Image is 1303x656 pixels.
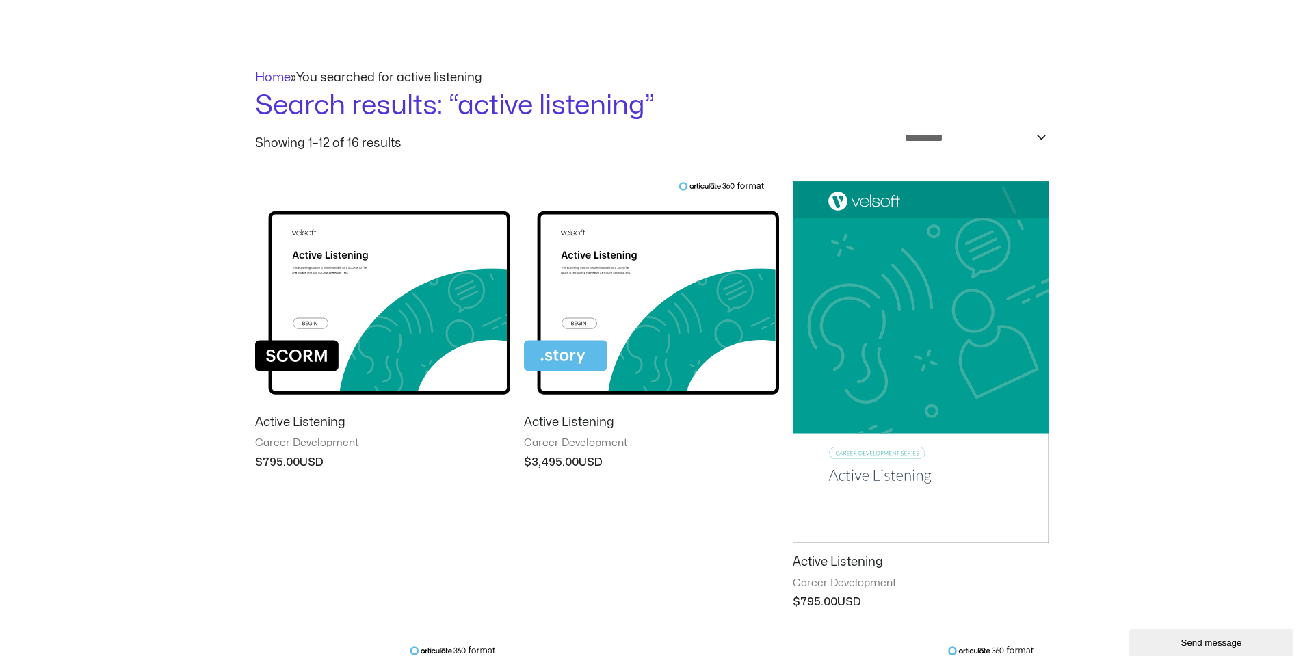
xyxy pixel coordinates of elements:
[896,125,1049,150] select: Shop order
[793,577,1048,590] span: Career Development
[524,415,779,430] h2: Active Listening
[524,457,579,468] bdi: 3,495.00
[524,457,531,468] span: $
[255,457,263,468] span: $
[524,415,779,436] a: Active Listening
[255,87,1049,125] h1: Search results: “active listening”
[255,72,482,83] span: »
[255,457,300,468] bdi: 795.00
[793,596,800,607] span: $
[1129,626,1296,656] iframe: chat widget
[255,436,510,450] span: Career Development
[793,596,837,607] bdi: 795.00
[793,554,1048,576] a: Active Listening
[255,72,291,83] a: Home
[255,415,510,430] h2: Active Listening
[524,436,779,450] span: Career Development
[255,181,510,404] img: Active Listening
[793,181,1048,544] img: Active Listening
[793,554,1048,570] h2: Active Listening
[296,72,482,83] span: You searched for active listening
[524,181,779,404] img: Active Listening
[255,137,402,150] p: Showing 1–12 of 16 results
[255,415,510,436] a: Active Listening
